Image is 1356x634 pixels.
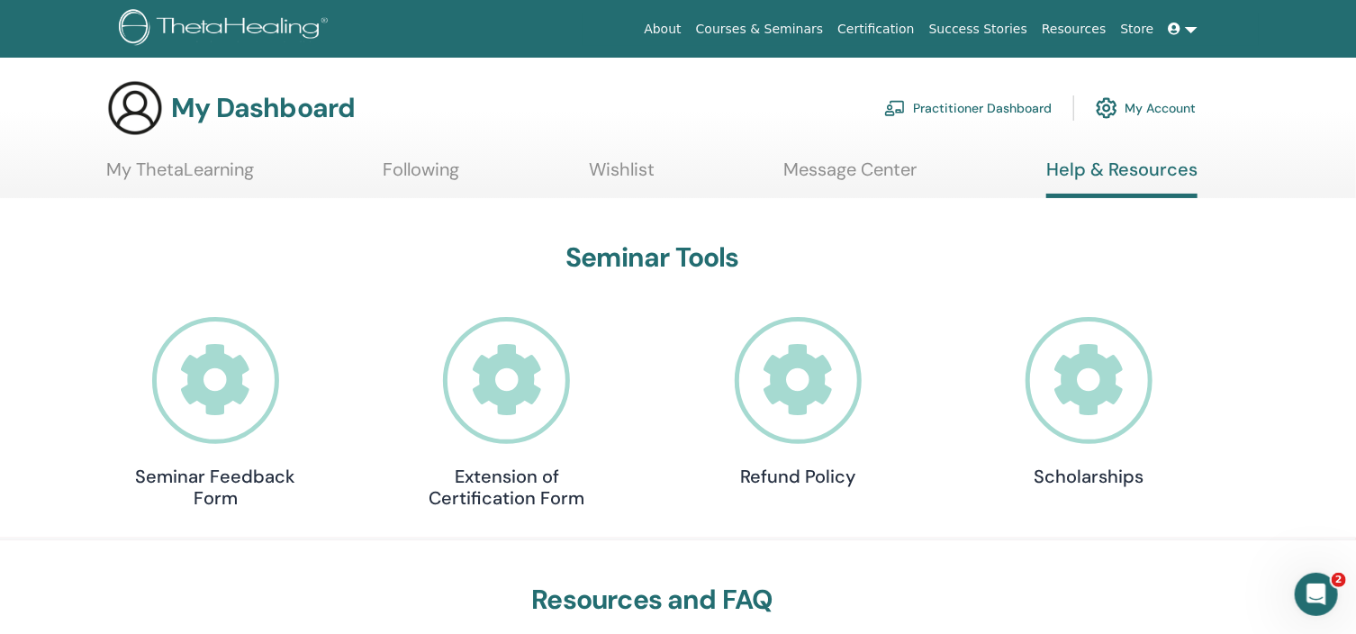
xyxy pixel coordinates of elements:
a: Message Center [784,158,918,194]
img: cog.svg [1096,93,1117,123]
a: Extension of Certification Form [417,317,597,509]
img: generic-user-icon.jpg [106,79,164,137]
a: Courses & Seminars [689,13,831,46]
iframe: Intercom live chat [1295,573,1338,616]
h4: Refund Policy [708,466,888,487]
a: Store [1114,13,1162,46]
a: My Account [1096,88,1196,128]
a: Resources [1035,13,1114,46]
span: 2 [1332,573,1346,587]
a: My ThetaLearning [106,158,254,194]
a: Success Stories [922,13,1035,46]
img: logo.png [119,9,334,50]
a: Help & Resources [1046,158,1198,198]
a: Following [384,158,460,194]
h4: Scholarships [999,466,1179,487]
a: About [637,13,688,46]
h3: Resources and FAQ [126,584,1180,616]
a: Practitioner Dashboard [884,88,1052,128]
h4: Seminar Feedback Form [126,466,306,509]
a: Refund Policy [708,317,888,487]
a: Scholarships [999,317,1179,487]
a: Certification [830,13,921,46]
h4: Extension of Certification Form [417,466,597,509]
a: Seminar Feedback Form [126,317,306,509]
img: chalkboard-teacher.svg [884,100,906,116]
a: Wishlist [589,158,655,194]
h3: Seminar Tools [126,241,1180,274]
h3: My Dashboard [171,92,355,124]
